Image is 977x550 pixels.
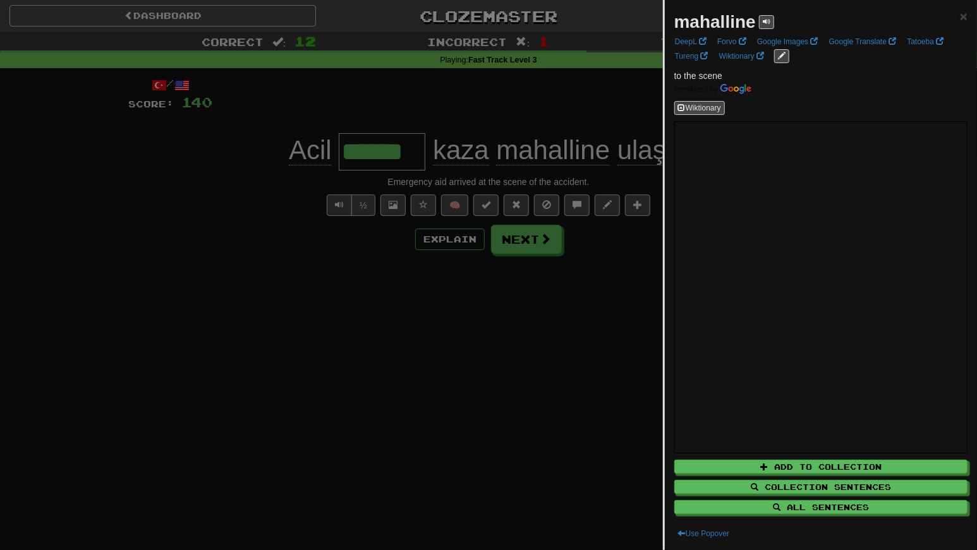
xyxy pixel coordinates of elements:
a: Forvo [713,35,750,49]
span: × [960,9,968,23]
a: DeepL [671,35,710,49]
button: Add to Collection [674,460,968,474]
img: Color short [674,84,751,94]
button: All Sentences [674,500,968,514]
a: Google Translate [825,35,901,49]
button: Close [960,9,968,23]
button: Wiktionary [674,101,725,115]
a: Tatoeba [904,35,948,49]
strong: mahalline [674,12,756,32]
a: Wiktionary [715,49,768,63]
button: edit links [774,49,789,63]
a: Tureng [671,49,712,63]
span: to the scene [674,71,722,81]
a: Google Images [753,35,822,49]
button: Use Popover [674,527,733,541]
button: Collection Sentences [674,480,968,494]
